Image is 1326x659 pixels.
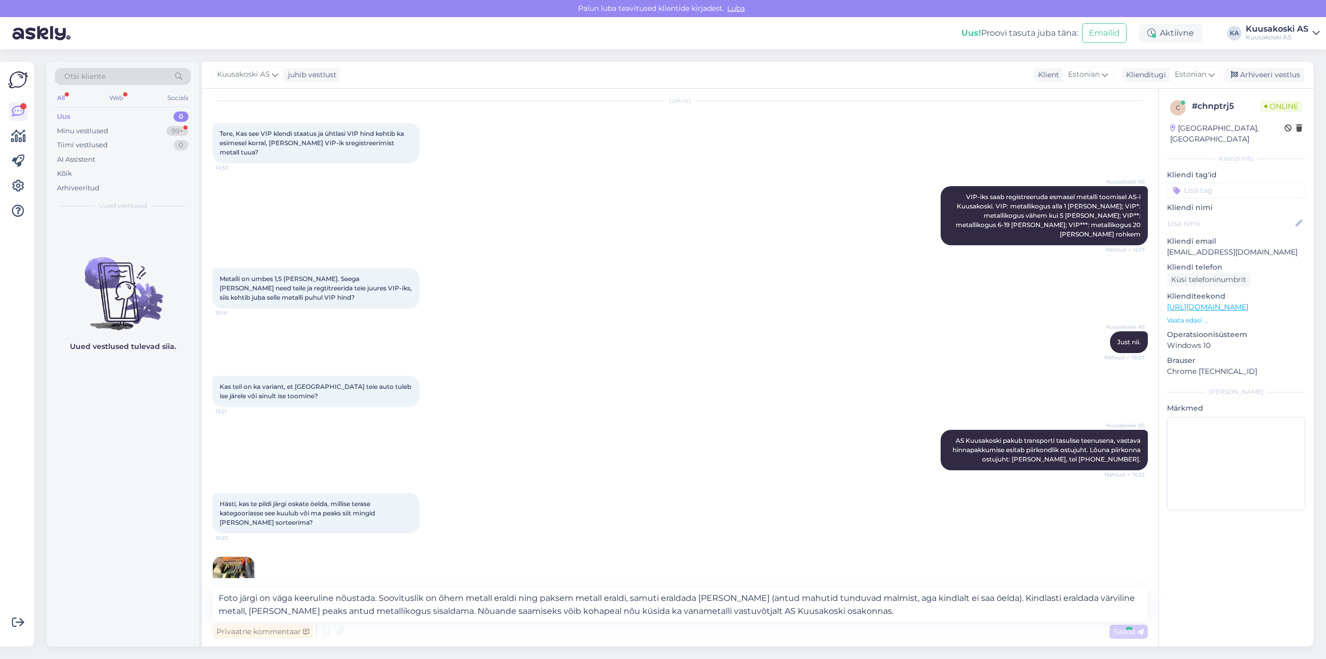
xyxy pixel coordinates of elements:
[47,239,199,332] img: No chats
[1106,422,1145,429] span: Kuusakoski AS
[1167,247,1305,258] p: [EMAIL_ADDRESS][DOMAIN_NAME]
[8,70,28,90] img: Askly Logo
[1167,302,1248,312] a: [URL][DOMAIN_NAME]
[1106,178,1145,186] span: Kuusakoski AS
[57,155,95,165] div: AI Assistent
[174,111,189,122] div: 0
[70,341,176,352] p: Uued vestlused tulevad siia.
[166,126,189,136] div: 99+
[1224,68,1304,82] div: Arhiveeri vestlus
[1167,154,1305,163] div: Kliendi info
[1167,387,1305,397] div: [PERSON_NAME]
[1139,24,1202,43] div: Aktiivne
[215,309,254,317] span: 15:18
[724,4,748,13] span: Luba
[220,383,413,400] span: Kas teil on ka variant, et [GEOGRAPHIC_DATA] teie auto tuleb ise järele või ainult ise toomine?
[956,193,1142,238] span: VIP-iks saab registreeruda esmasel metalli toomisel AS-i Kuusakoski. VIP: metallikogus alla 1 [PE...
[1167,329,1305,340] p: Operatsioonisüsteem
[55,91,67,105] div: All
[215,408,254,415] span: 15:21
[174,140,189,150] div: 0
[220,275,413,301] span: Metalli on umbes 1,5 [PERSON_NAME]. Seega [PERSON_NAME] need teile ja regtitreerida teie juures V...
[215,534,254,542] span: 15:23
[99,201,147,211] span: Uued vestlused
[1082,23,1127,43] button: Emailid
[64,71,106,82] span: Otsi kliente
[1122,69,1166,80] div: Klienditugi
[1167,202,1305,213] p: Kliendi nimi
[1167,366,1305,377] p: Chrome [TECHNICAL_ID]
[1167,262,1305,273] p: Kliendi telefon
[1192,100,1260,113] div: # chnptrj5
[57,183,99,193] div: Arhiveeritud
[1068,69,1100,80] span: Estonian
[961,27,1078,39] div: Proovi tasuta juba täna:
[1170,123,1285,145] div: [GEOGRAPHIC_DATA], [GEOGRAPHIC_DATA]
[212,96,1148,105] div: [DATE]
[1168,218,1293,229] input: Lisa nimi
[1167,291,1305,302] p: Klienditeekond
[1106,246,1145,254] span: Nähtud ✓ 15:17
[107,91,125,105] div: Web
[1105,471,1145,479] span: Nähtud ✓ 15:22
[953,437,1142,463] span: AS Kuusakoski pakub transporti tasulise teenusena, vastava hinnapakkumise esitab piirkondlik ostu...
[1246,25,1308,33] div: Kuusakoski AS
[1104,354,1145,361] span: Nähtud ✓ 15:20
[1167,273,1250,287] div: Küsi telefoninumbrit
[1167,170,1305,180] p: Kliendi tag'id
[1167,403,1305,414] p: Märkmed
[220,500,377,526] span: Hästi, kas te pildi järgi oskate öelda, millise terase kategooriasse see kuulub või ma peaks siit...
[1175,69,1206,80] span: Estonian
[57,126,108,136] div: Minu vestlused
[1176,104,1180,111] span: c
[1106,323,1145,331] span: Kuusakoski AS
[217,69,270,80] span: Kuusakoski AS
[1117,338,1141,346] span: Just nii.
[1167,340,1305,351] p: Windows 10
[165,91,191,105] div: Socials
[220,130,406,156] span: Tere, Kas see VIP klendi staatus ja ühtlasi VIP hind kehtib ka esimesel korral, [PERSON_NAME] VIP...
[1034,69,1059,80] div: Klient
[961,28,981,38] b: Uus!
[1167,355,1305,366] p: Brauser
[57,111,70,122] div: Uus
[1227,26,1242,40] div: KA
[284,69,337,80] div: juhib vestlust
[1167,236,1305,247] p: Kliendi email
[57,169,72,179] div: Kõik
[1246,25,1320,41] a: Kuusakoski ASKuusakoski AS
[215,164,254,172] span: 14:57
[1246,33,1308,41] div: Kuusakoski AS
[213,557,254,598] img: Attachment
[1167,316,1305,325] p: Vaata edasi ...
[57,140,108,150] div: Tiimi vestlused
[1260,101,1302,112] span: Online
[1167,183,1305,198] input: Lisa tag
